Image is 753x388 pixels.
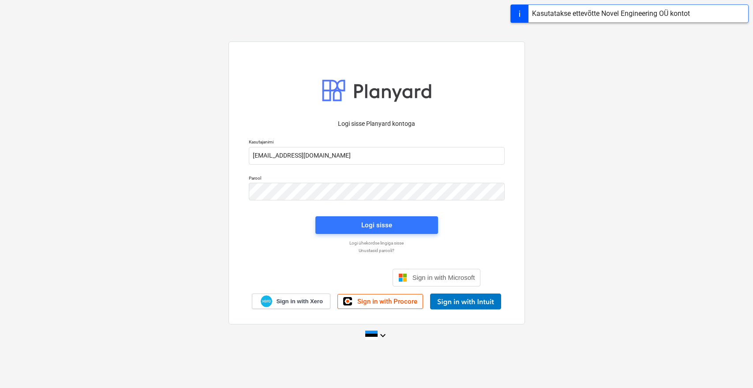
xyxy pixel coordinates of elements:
[532,8,690,19] div: Kasutatakse ettevõtte Novel Engineering OÜ kontot
[261,295,272,307] img: Xero logo
[268,268,390,287] iframe: Sisselogimine Google'i nupu abil
[252,294,330,309] a: Sign in with Xero
[249,119,505,128] p: Logi sisse Planyard kontoga
[244,240,509,246] a: Logi ühekordse lingiga sisse
[244,248,509,253] a: Unustasid parooli?
[337,294,423,309] a: Sign in with Procore
[398,273,407,282] img: Microsoft logo
[412,274,475,281] span: Sign in with Microsoft
[378,330,388,341] i: keyboard_arrow_down
[249,139,505,147] p: Kasutajanimi
[276,298,322,305] span: Sign in with Xero
[361,219,392,231] div: Logi sisse
[357,298,417,305] span: Sign in with Procore
[249,175,505,183] p: Parool
[315,216,438,234] button: Logi sisse
[249,147,505,165] input: Kasutajanimi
